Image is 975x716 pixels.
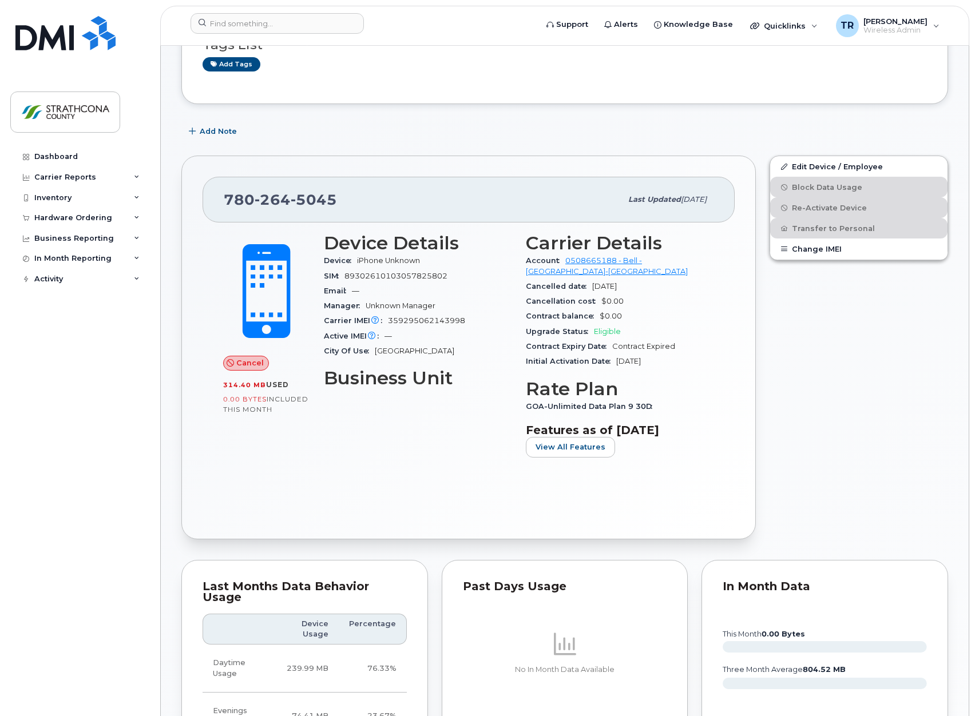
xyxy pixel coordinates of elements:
[803,665,846,674] tspan: 804.52 MB
[526,357,616,365] span: Initial Activation Date
[594,327,621,336] span: Eligible
[324,256,357,265] span: Device
[324,332,385,340] span: Active IMEI
[366,301,435,310] span: Unknown Manager
[526,256,688,275] a: 0508665188 - Bell - [GEOGRAPHIC_DATA]-[GEOGRAPHIC_DATA]
[324,287,352,295] span: Email
[266,380,289,389] span: used
[596,13,646,36] a: Alerts
[664,19,733,30] span: Knowledge Base
[628,195,681,204] span: Last updated
[770,156,948,177] a: Edit Device / Employee
[526,402,658,411] span: GOA-Unlimited Data Plan 9 30D
[203,57,260,71] a: Add tags
[375,347,454,355] span: [GEOGRAPHIC_DATA]
[538,13,596,36] a: Support
[526,256,565,265] span: Account
[388,316,465,325] span: 359295062143998
[324,347,375,355] span: City Of Use
[722,665,846,674] text: three month average
[681,195,707,204] span: [DATE]
[770,197,948,218] button: Re-Activate Device
[526,233,714,253] h3: Carrier Details
[742,14,826,37] div: Quicklinks
[357,256,420,265] span: iPhone Unknown
[526,423,714,437] h3: Features as of [DATE]
[770,218,948,238] button: Transfer to Personal
[291,191,337,208] span: 5045
[385,332,392,340] span: —
[324,316,388,325] span: Carrier IMEI
[722,630,805,638] text: this month
[841,19,854,33] span: TR
[526,342,612,351] span: Contract Expiry Date
[770,238,948,259] button: Change IMEI
[191,13,364,34] input: Find something...
[601,297,624,305] span: $0.00
[463,581,667,592] div: Past Days Usage
[526,327,594,336] span: Upgrade Status
[200,126,237,137] span: Add Note
[224,191,337,208] span: 780
[275,645,338,693] td: 239.99 MB
[324,272,344,280] span: SIM
[612,342,675,351] span: Contract Expired
[339,645,407,693] td: 76.33%
[526,379,714,399] h3: Rate Plan
[526,312,600,320] span: Contract balance
[526,437,615,458] button: View All Features
[762,630,805,638] tspan: 0.00 Bytes
[223,395,267,403] span: 0.00 Bytes
[863,17,928,26] span: [PERSON_NAME]
[223,381,266,389] span: 314.40 MB
[324,368,512,388] h3: Business Unit
[255,191,291,208] span: 264
[556,19,588,30] span: Support
[339,614,407,645] th: Percentage
[526,297,601,305] span: Cancellation cost
[592,282,617,291] span: [DATE]
[181,121,247,142] button: Add Note
[536,441,605,452] span: View All Features
[463,665,667,675] p: No In Month Data Available
[646,13,741,36] a: Knowledge Base
[863,26,928,35] span: Wireless Admin
[764,21,806,30] span: Quicklinks
[203,581,407,603] div: Last Months Data Behavior Usage
[614,19,638,30] span: Alerts
[203,645,275,693] td: Daytime Usage
[526,282,592,291] span: Cancelled date
[792,204,867,212] span: Re-Activate Device
[324,233,512,253] h3: Device Details
[828,14,948,37] div: Tracey Ryan
[344,272,447,280] span: 89302610103057825802
[324,301,366,310] span: Manager
[203,38,927,52] h3: Tags List
[352,287,359,295] span: —
[616,357,641,365] span: [DATE]
[275,614,338,645] th: Device Usage
[770,177,948,197] button: Block Data Usage
[723,581,927,592] div: In Month Data
[600,312,622,320] span: $0.00
[236,357,264,368] span: Cancel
